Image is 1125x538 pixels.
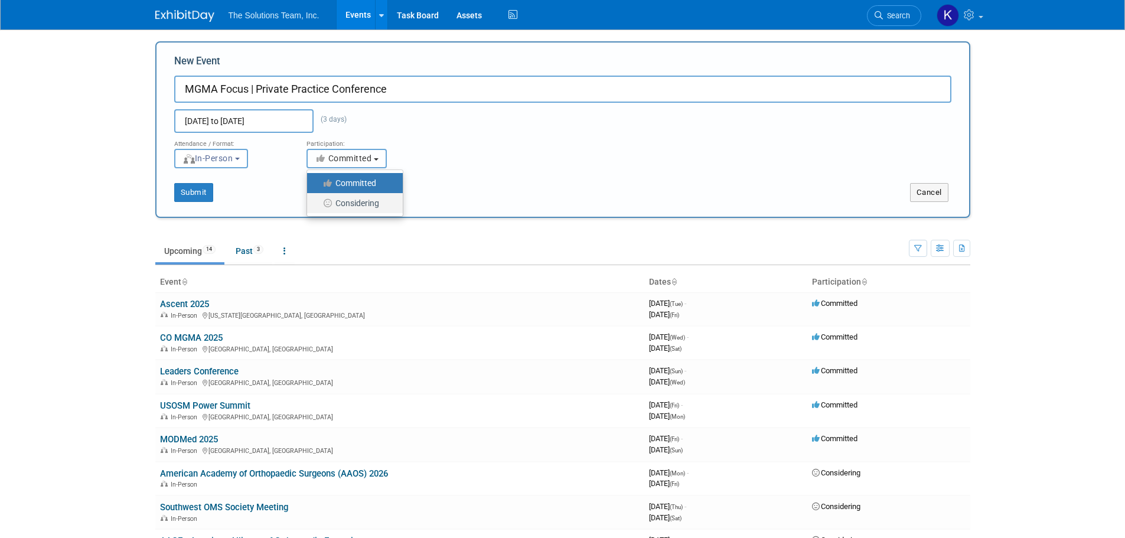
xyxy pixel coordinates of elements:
[861,277,867,286] a: Sort by Participation Type
[812,434,857,443] span: Committed
[670,504,683,510] span: (Thu)
[812,468,860,477] span: Considering
[684,299,686,308] span: -
[315,154,372,163] span: Committed
[670,334,685,341] span: (Wed)
[670,436,679,442] span: (Fri)
[681,400,683,409] span: -
[160,310,640,319] div: [US_STATE][GEOGRAPHIC_DATA], [GEOGRAPHIC_DATA]
[174,109,314,133] input: Start Date - End Date
[160,299,209,309] a: Ascent 2025
[155,240,224,262] a: Upcoming14
[681,434,683,443] span: -
[314,115,347,123] span: (3 days)
[649,479,679,488] span: [DATE]
[161,515,168,521] img: In-Person Event
[227,240,272,262] a: Past3
[670,345,681,352] span: (Sat)
[160,502,288,513] a: Southwest OMS Society Meeting
[670,368,683,374] span: (Sun)
[671,277,677,286] a: Sort by Start Date
[649,299,686,308] span: [DATE]
[649,412,685,420] span: [DATE]
[670,379,685,386] span: (Wed)
[812,400,857,409] span: Committed
[937,4,959,27] img: Kaelon Harris
[229,11,319,20] span: The Solutions Team, Inc.
[174,76,951,103] input: Name of Trade Show / Conference
[160,468,388,479] a: American Academy of Orthopaedic Surgeons (AAOS) 2026
[649,468,689,477] span: [DATE]
[203,245,216,254] span: 14
[670,402,679,409] span: (Fri)
[670,312,679,318] span: (Fri)
[883,11,910,20] span: Search
[161,447,168,453] img: In-Person Event
[670,301,683,307] span: (Tue)
[160,366,239,377] a: Leaders Conference
[161,312,168,318] img: In-Person Event
[161,481,168,487] img: In-Person Event
[649,310,679,319] span: [DATE]
[171,379,201,387] span: In-Person
[161,345,168,351] img: In-Person Event
[649,332,689,341] span: [DATE]
[867,5,921,26] a: Search
[174,54,220,73] label: New Event
[687,332,689,341] span: -
[670,447,683,454] span: (Sun)
[161,413,168,419] img: In-Person Event
[644,272,807,292] th: Dates
[684,502,686,511] span: -
[670,413,685,420] span: (Mon)
[171,345,201,353] span: In-Person
[160,434,218,445] a: MODMed 2025
[649,513,681,522] span: [DATE]
[306,149,387,168] button: Committed
[155,10,214,22] img: ExhibitDay
[910,183,948,202] button: Cancel
[807,272,970,292] th: Participation
[313,175,391,191] label: Committed
[670,515,681,521] span: (Sat)
[306,133,421,148] div: Participation:
[687,468,689,477] span: -
[812,332,857,341] span: Committed
[171,447,201,455] span: In-Person
[160,400,250,411] a: USOSM Power Summit
[649,344,681,353] span: [DATE]
[160,412,640,421] div: [GEOGRAPHIC_DATA], [GEOGRAPHIC_DATA]
[670,481,679,487] span: (Fri)
[649,366,686,375] span: [DATE]
[182,154,233,163] span: In-Person
[174,133,289,148] div: Attendance / Format:
[171,413,201,421] span: In-Person
[253,245,263,254] span: 3
[160,377,640,387] div: [GEOGRAPHIC_DATA], [GEOGRAPHIC_DATA]
[161,379,168,385] img: In-Person Event
[649,445,683,454] span: [DATE]
[670,470,685,477] span: (Mon)
[649,434,683,443] span: [DATE]
[160,344,640,353] div: [GEOGRAPHIC_DATA], [GEOGRAPHIC_DATA]
[812,502,860,511] span: Considering
[160,445,640,455] div: [GEOGRAPHIC_DATA], [GEOGRAPHIC_DATA]
[174,149,248,168] button: In-Person
[649,502,686,511] span: [DATE]
[174,183,213,202] button: Submit
[171,312,201,319] span: In-Person
[313,195,391,211] label: Considering
[181,277,187,286] a: Sort by Event Name
[684,366,686,375] span: -
[171,515,201,523] span: In-Person
[812,366,857,375] span: Committed
[160,332,223,343] a: CO MGMA 2025
[171,481,201,488] span: In-Person
[649,400,683,409] span: [DATE]
[649,377,685,386] span: [DATE]
[812,299,857,308] span: Committed
[155,272,644,292] th: Event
